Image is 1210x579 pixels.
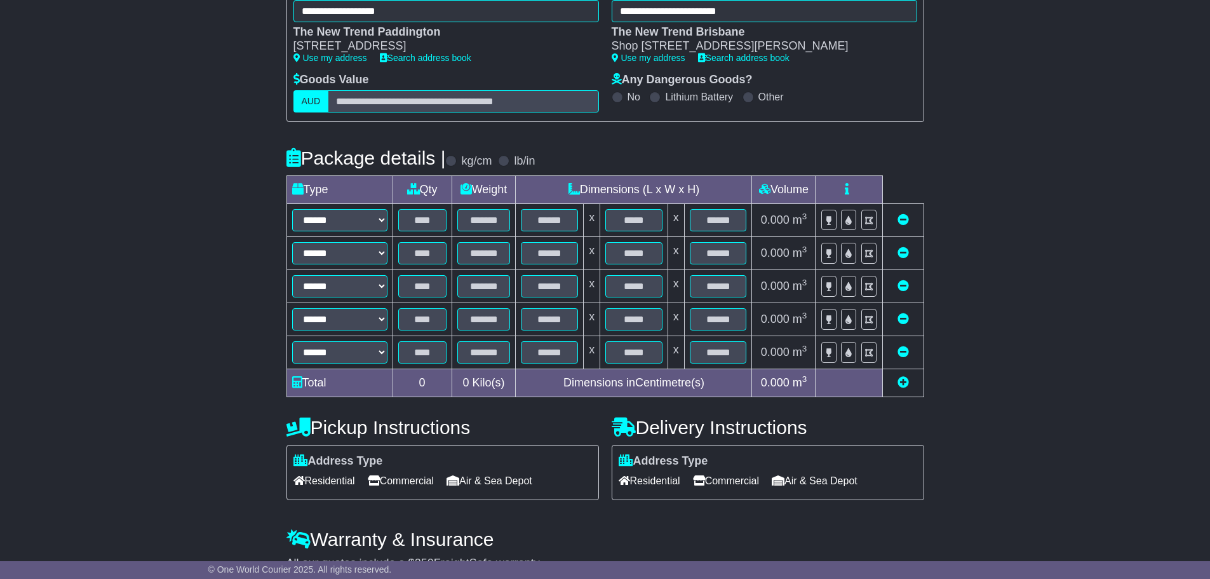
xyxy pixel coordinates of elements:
td: x [584,269,600,303]
span: Residential [619,471,680,491]
span: m [793,346,807,358]
h4: Package details | [286,147,446,168]
label: lb/in [514,154,535,168]
span: Commercial [693,471,759,491]
td: x [584,336,600,369]
td: x [668,236,684,269]
span: m [793,313,807,325]
span: 0.000 [761,214,790,226]
label: AUD [293,90,329,112]
td: x [668,303,684,336]
span: m [793,247,807,259]
a: Use my address [612,53,685,63]
span: m [793,280,807,292]
td: Dimensions (L x W x H) [516,175,752,203]
a: Remove this item [897,313,909,325]
label: No [628,91,640,103]
a: Remove this item [897,346,909,358]
h4: Pickup Instructions [286,417,599,438]
a: Add new item [897,376,909,389]
span: 0.000 [761,247,790,259]
label: Other [758,91,784,103]
label: kg/cm [461,154,492,168]
span: 0.000 [761,376,790,389]
td: Qty [393,175,452,203]
td: Type [286,175,393,203]
td: Total [286,369,393,397]
a: Remove this item [897,214,909,226]
span: m [793,376,807,389]
span: Air & Sea Depot [772,471,857,491]
span: 0 [462,376,469,389]
td: Weight [452,175,516,203]
span: 0.000 [761,346,790,358]
td: Kilo(s) [452,369,516,397]
label: Lithium Battery [665,91,733,103]
td: Dimensions in Centimetre(s) [516,369,752,397]
span: m [793,214,807,226]
td: x [668,336,684,369]
label: Address Type [293,454,383,468]
span: © One World Courier 2025. All rights reserved. [208,564,392,575]
h4: Warranty & Insurance [286,529,924,550]
span: 250 [415,557,434,569]
span: Residential [293,471,355,491]
a: Search address book [380,53,471,63]
span: Commercial [368,471,434,491]
a: Search address book [698,53,790,63]
span: 0.000 [761,313,790,325]
a: Remove this item [897,247,909,259]
label: Address Type [619,454,708,468]
td: x [584,303,600,336]
sup: 3 [802,212,807,221]
div: Shop [STREET_ADDRESS][PERSON_NAME] [612,39,904,53]
td: x [668,203,684,236]
td: x [584,236,600,269]
td: Volume [752,175,816,203]
sup: 3 [802,344,807,353]
h4: Delivery Instructions [612,417,924,438]
span: Air & Sea Depot [447,471,532,491]
sup: 3 [802,311,807,320]
div: All our quotes include a $ FreightSafe warranty. [286,557,924,571]
div: The New Trend Paddington [293,25,586,39]
label: Goods Value [293,73,369,87]
div: The New Trend Brisbane [612,25,904,39]
a: Remove this item [897,280,909,292]
a: Use my address [293,53,367,63]
td: x [668,269,684,303]
div: [STREET_ADDRESS] [293,39,586,53]
sup: 3 [802,245,807,254]
td: x [584,203,600,236]
label: Any Dangerous Goods? [612,73,753,87]
sup: 3 [802,278,807,287]
span: 0.000 [761,280,790,292]
td: 0 [393,369,452,397]
sup: 3 [802,374,807,384]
